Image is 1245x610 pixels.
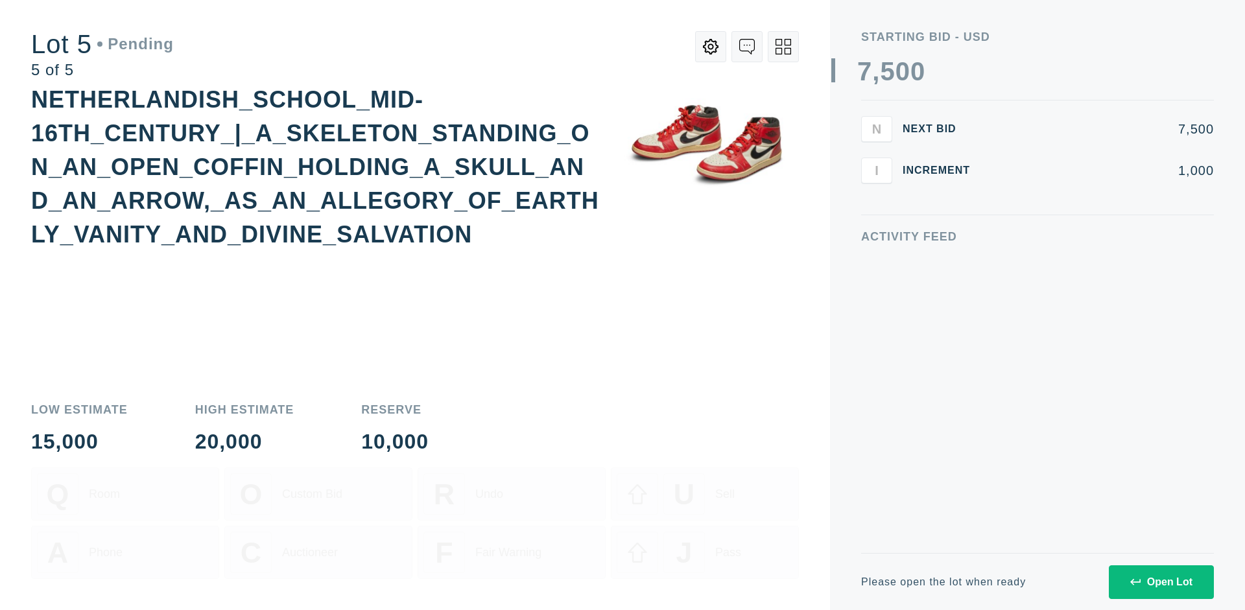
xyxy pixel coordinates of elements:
div: Increment [903,165,980,176]
div: Open Lot [1130,576,1192,588]
div: Activity Feed [861,231,1214,242]
div: Starting Bid - USD [861,31,1214,43]
div: Low Estimate [31,404,128,416]
div: 0 [895,58,910,84]
div: 7,500 [991,123,1214,135]
span: I [875,163,879,178]
div: Next Bid [903,124,980,134]
div: Lot 5 [31,31,174,57]
span: N [872,121,881,136]
div: High Estimate [195,404,294,416]
div: 10,000 [361,431,429,452]
div: 15,000 [31,431,128,452]
div: Reserve [361,404,429,416]
div: 5 [880,58,895,84]
button: N [861,116,892,142]
div: NETHERLANDISH_SCHOOL_MID-16TH_CENTURY_|_A_SKELETON_STANDING_ON_AN_OPEN_COFFIN_HOLDING_A_SKULL_AND... [31,86,599,248]
div: 5 of 5 [31,62,174,78]
div: , [872,58,880,318]
div: 0 [910,58,925,84]
button: Open Lot [1109,565,1214,599]
div: 7 [857,58,872,84]
button: I [861,158,892,183]
div: 20,000 [195,431,294,452]
div: 1,000 [991,164,1214,177]
div: Please open the lot when ready [861,577,1026,587]
div: Pending [97,36,174,52]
